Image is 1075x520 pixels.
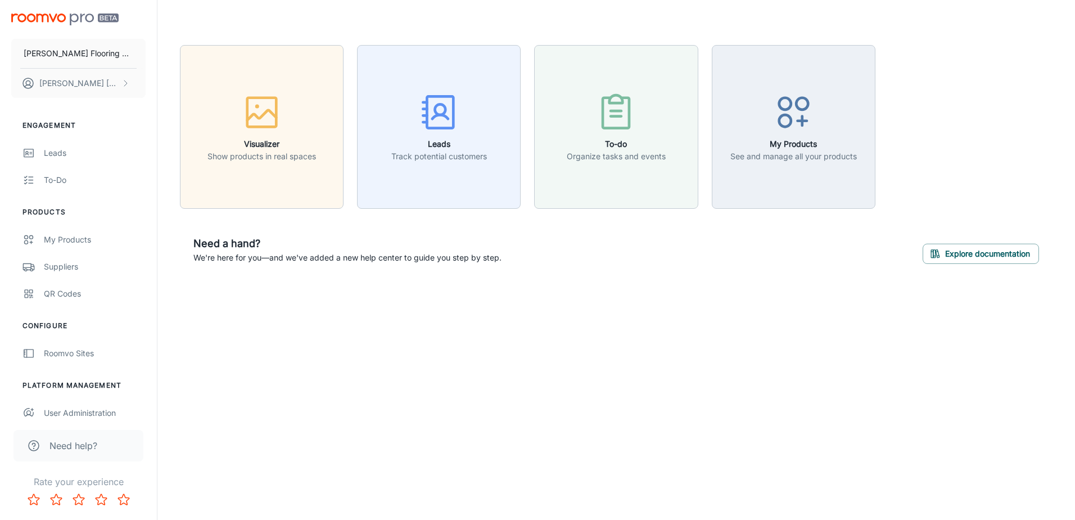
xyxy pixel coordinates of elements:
[712,45,875,209] button: My ProductsSee and manage all your products
[567,150,666,163] p: Organize tasks and events
[24,47,133,60] p: [PERSON_NAME] Flooring Stores
[39,77,119,89] p: [PERSON_NAME] [PERSON_NAME]
[193,236,502,252] h6: Need a hand?
[11,14,119,25] img: Roomvo PRO Beta
[391,150,487,163] p: Track potential customers
[207,138,316,150] h6: Visualizer
[11,69,146,98] button: [PERSON_NAME] [PERSON_NAME]
[44,174,146,186] div: To-do
[207,150,316,163] p: Show products in real spaces
[730,150,857,163] p: See and manage all your products
[44,261,146,273] div: Suppliers
[730,138,857,150] h6: My Products
[357,120,521,132] a: LeadsTrack potential customers
[11,39,146,68] button: [PERSON_NAME] Flooring Stores
[391,138,487,150] h6: Leads
[567,138,666,150] h6: To-do
[923,248,1039,259] a: Explore documentation
[180,45,344,209] button: VisualizerShow products in real spaces
[193,252,502,264] p: We're here for you—and we've added a new help center to guide you step by step.
[712,120,875,132] a: My ProductsSee and manage all your products
[357,45,521,209] button: LeadsTrack potential customers
[44,288,146,300] div: QR Codes
[44,234,146,246] div: My Products
[534,120,698,132] a: To-doOrganize tasks and events
[923,244,1039,264] button: Explore documentation
[534,45,698,209] button: To-doOrganize tasks and events
[44,147,146,159] div: Leads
